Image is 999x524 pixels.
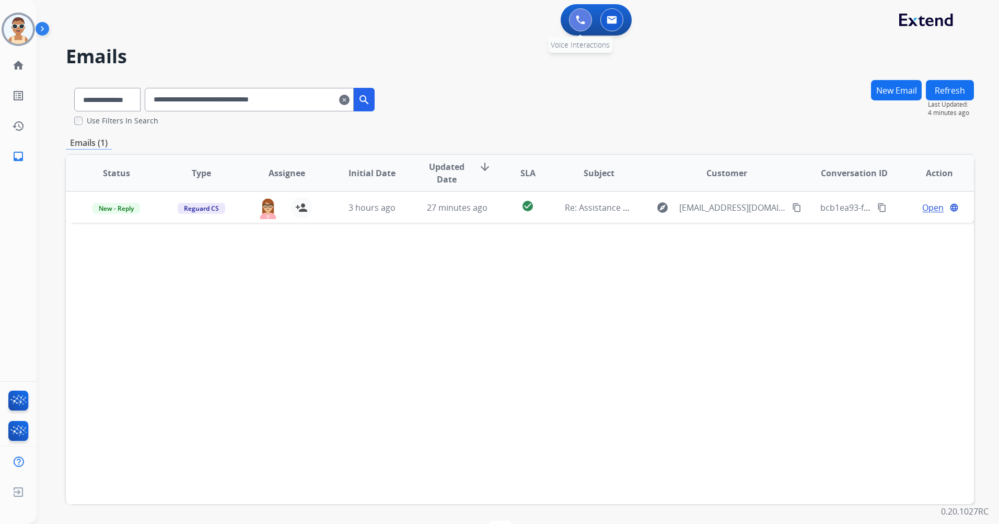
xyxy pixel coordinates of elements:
mat-icon: home [12,59,25,72]
mat-icon: inbox [12,150,25,163]
mat-icon: content_copy [877,203,887,212]
mat-icon: clear [339,94,350,106]
span: Assignee [269,167,305,179]
span: Customer [706,167,747,179]
button: Refresh [926,80,974,100]
mat-icon: list_alt [12,89,25,102]
img: agent-avatar [258,197,278,219]
mat-icon: language [949,203,959,212]
label: Use Filters In Search [87,116,158,126]
img: avatar [4,15,33,44]
span: [EMAIL_ADDRESS][DOMAIN_NAME] [679,201,786,214]
mat-icon: content_copy [792,203,801,212]
mat-icon: history [12,120,25,132]
span: Voice Interactions [551,40,610,50]
p: Emails (1) [66,136,112,150]
span: Conversation ID [821,167,888,179]
span: Updated Date [423,161,470,186]
span: Re: Assistance Request: Uneven Couch Cushions – Ongoing Unresolved Issue [565,202,867,213]
mat-icon: arrow_downward [479,161,491,173]
span: 3 hours ago [349,202,396,213]
span: Open [922,201,944,214]
p: 0.20.1027RC [941,505,989,518]
mat-icon: check_circle [521,200,534,212]
span: SLA [520,167,536,179]
span: Initial Date [349,167,396,179]
h2: Emails [66,46,974,67]
span: New - Reply [92,203,140,214]
span: bcb1ea93-f122-4153-9247-040fab406d6a [820,202,979,213]
mat-icon: search [358,94,370,106]
th: Action [889,155,974,191]
span: Type [192,167,211,179]
span: Status [103,167,130,179]
button: New Email [871,80,922,100]
mat-icon: explore [656,201,669,214]
mat-icon: person_add [295,201,308,214]
span: 4 minutes ago [928,109,974,117]
span: Reguard CS [178,203,225,214]
span: Last Updated: [928,100,974,109]
span: Subject [584,167,614,179]
span: 27 minutes ago [427,202,487,213]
